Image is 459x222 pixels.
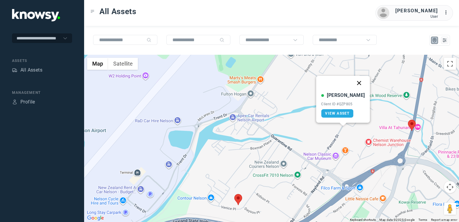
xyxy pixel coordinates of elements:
div: All Assets [20,66,42,74]
button: Show satellite imagery [108,58,138,70]
div: Assets [12,67,17,73]
div: List [442,38,447,43]
div: Toggle Menu [90,9,95,14]
div: Profile [20,98,35,106]
div: Client ID #QZP805 [321,102,365,106]
div: User [395,14,438,19]
div: Map [432,38,437,43]
img: Google [86,214,105,222]
img: avatar.png [377,7,389,19]
a: ProfileProfile [12,98,35,106]
div: : [444,9,451,17]
div: Management [12,90,72,95]
div: [PERSON_NAME] [395,7,438,14]
button: Toggle fullscreen view [444,58,456,70]
tspan: ... [444,10,450,15]
span: All Assets [99,6,136,17]
button: Show street map [87,58,108,70]
div: Assets [12,58,72,63]
span: Map data ©2025 Google [379,218,415,221]
img: Application Logo [12,9,60,21]
a: View Asset [321,109,353,118]
a: Terms (opens in new tab) [418,218,427,221]
a: AssetsAll Assets [12,66,42,74]
button: Map camera controls [444,181,456,193]
div: Profile [12,99,17,105]
div: Search [220,38,224,42]
div: Search [147,38,151,42]
span: View Asset [325,111,349,116]
button: Drag Pegman onto the map to open Street View [444,203,456,215]
button: Keyboard shortcuts [350,218,376,222]
div: [PERSON_NAME] [327,92,365,99]
button: Close [352,76,366,90]
div: : [444,9,451,16]
a: Report a map error [431,218,457,221]
a: Open this area in Google Maps (opens a new window) [86,214,105,222]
